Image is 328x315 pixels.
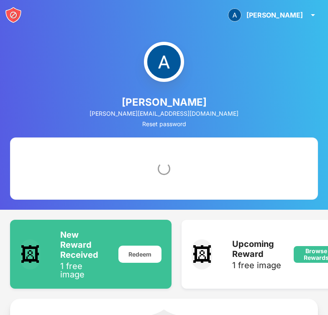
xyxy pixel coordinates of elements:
div: 1 free image [60,262,108,279]
div: 🖼 [192,239,212,269]
img: ACg8ocK-OtZiuGEGXERQddUgt1CuT5h1TAanMI8dp2bLxA-kGGXujw=s96-c [228,8,241,22]
div: [PERSON_NAME] [246,11,303,19]
div: 🖼 [20,239,40,269]
img: ACg8ocK-OtZiuGEGXERQddUgt1CuT5h1TAanMI8dp2bLxA-kGGXujw=s96-c [144,42,184,82]
div: [PERSON_NAME][EMAIL_ADDRESS][DOMAIN_NAME] [90,110,238,117]
div: Upcoming Reward [232,239,284,259]
div: 1 free image [232,261,284,269]
div: Redeem [118,246,161,263]
img: blocksite-icon-white.svg [5,7,22,23]
div: Reset password [142,120,186,127]
div: New Reward Received [60,230,108,260]
div: [PERSON_NAME] [122,96,207,108]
